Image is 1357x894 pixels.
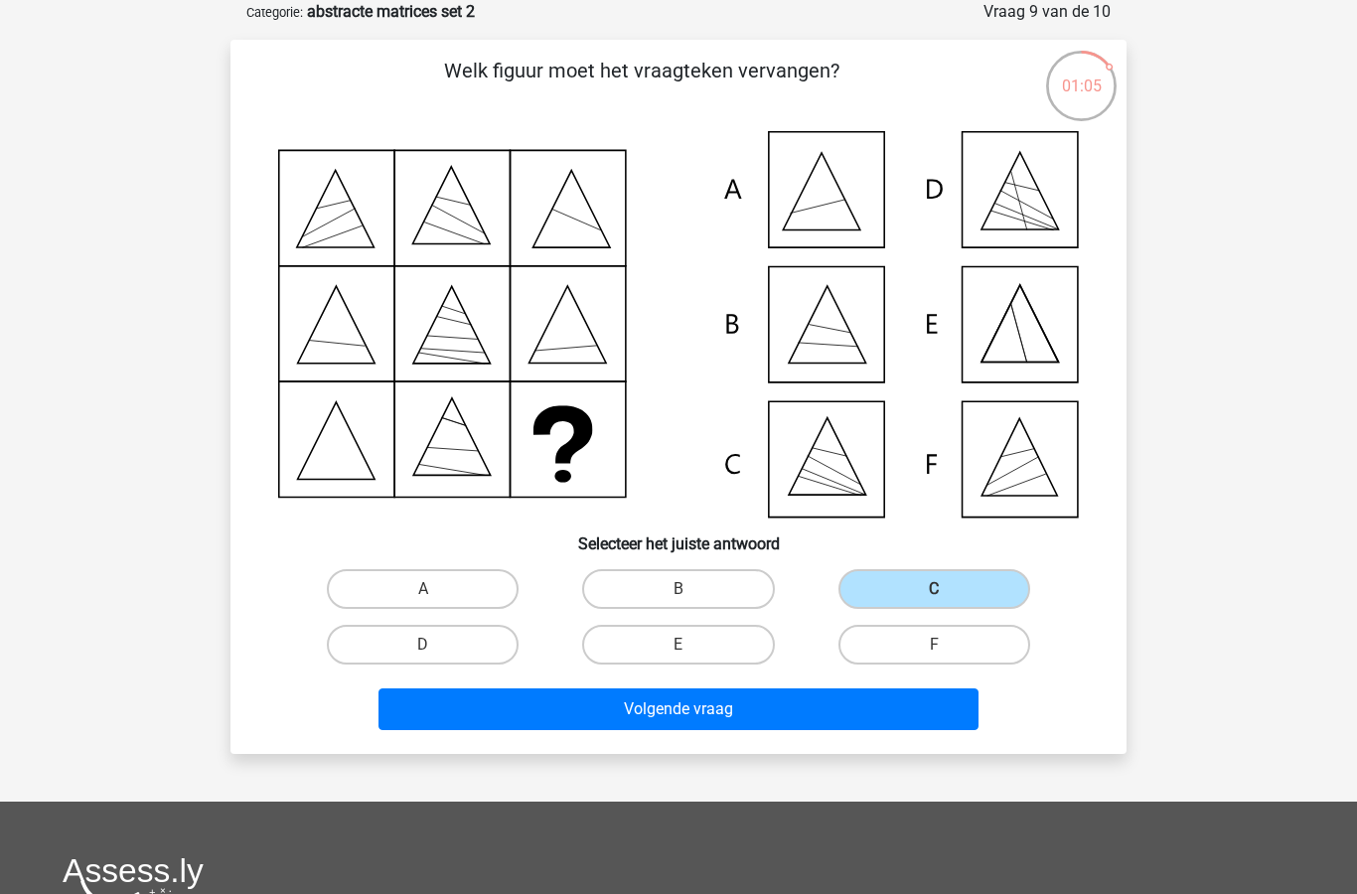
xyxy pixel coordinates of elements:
[582,569,774,609] label: B
[582,625,774,665] label: E
[246,5,303,20] small: Categorie:
[1044,49,1119,98] div: 01:05
[327,569,519,609] label: A
[327,625,519,665] label: D
[838,625,1030,665] label: F
[307,2,475,21] strong: abstracte matrices set 2
[378,688,980,730] button: Volgende vraag
[262,56,1020,115] p: Welk figuur moet het vraagteken vervangen?
[262,519,1095,553] h6: Selecteer het juiste antwoord
[838,569,1030,609] label: C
